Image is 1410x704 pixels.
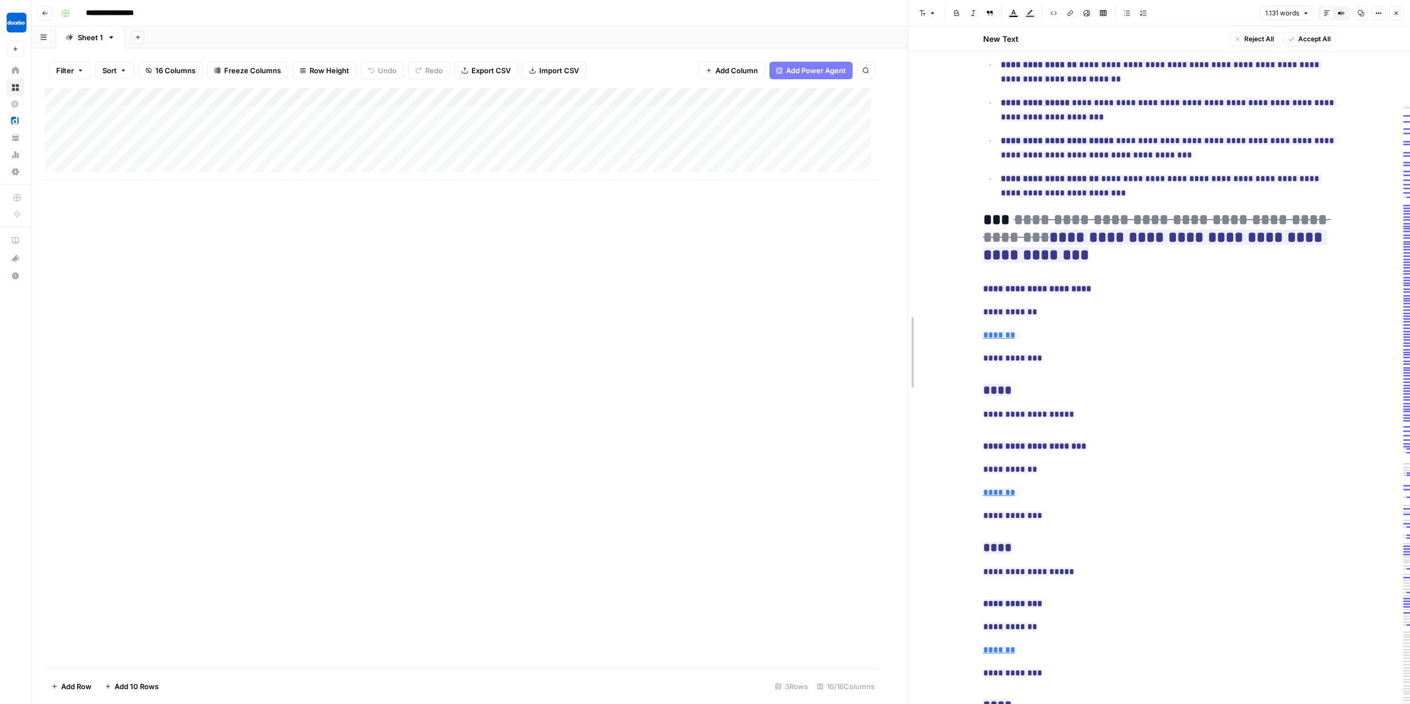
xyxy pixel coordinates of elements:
[771,678,812,695] div: 3 Rows
[7,129,24,146] a: Your Data
[7,267,24,285] button: Help + Support
[7,62,24,79] a: Home
[138,62,203,79] button: 16 Columns
[292,62,356,79] button: Row Height
[378,65,397,76] span: Undo
[49,62,91,79] button: Filter
[7,163,24,181] a: Settings
[207,62,288,79] button: Freeze Columns
[471,65,511,76] span: Export CSV
[539,65,579,76] span: Import CSV
[812,678,879,695] div: 16/16 Columns
[11,117,19,124] img: y40elq8w6bmqlakrd2chaqr5nb67
[425,65,443,76] span: Redo
[769,62,853,79] button: Add Power Agent
[361,62,404,79] button: Undo
[408,62,450,79] button: Redo
[98,678,165,695] button: Add 10 Rows
[56,26,124,48] a: Sheet 1
[78,32,103,43] div: Sheet 1
[7,146,24,163] a: Usage
[522,62,586,79] button: Import CSV
[786,65,846,76] span: Add Power Agent
[7,232,24,249] a: AirOps Academy
[454,62,518,79] button: Export CSV
[7,9,24,36] button: Workspace: Docebo
[45,678,98,695] button: Add Row
[56,65,74,76] span: Filter
[7,249,24,267] button: What's new?
[61,681,91,692] span: Add Row
[95,62,134,79] button: Sort
[224,65,281,76] span: Freeze Columns
[310,65,349,76] span: Row Height
[102,65,117,76] span: Sort
[155,65,196,76] span: 16 Columns
[7,79,24,96] a: Browse
[698,62,765,79] button: Add Column
[715,65,758,76] span: Add Column
[7,250,24,266] div: What's new?
[7,13,26,32] img: Docebo Logo
[115,681,159,692] span: Add 10 Rows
